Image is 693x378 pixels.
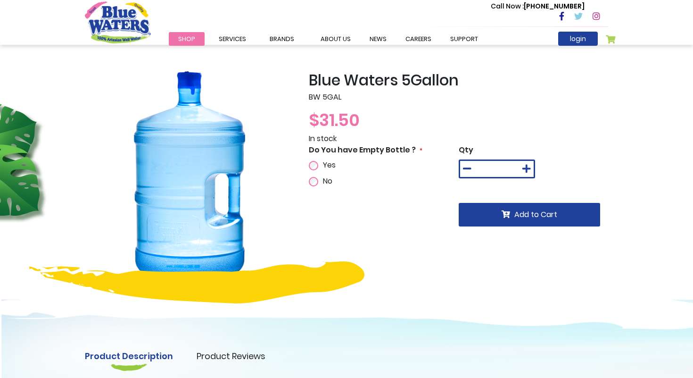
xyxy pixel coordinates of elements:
button: Add to Cart [459,203,600,227]
h2: Blue Waters 5Gallon [309,71,608,89]
p: [PHONE_NUMBER] [491,1,585,11]
a: News [360,32,396,46]
img: Blue_Waters_5Gallon_1_20.png [85,71,295,281]
span: No [323,176,332,186]
a: Product Reviews [197,350,265,362]
span: Yes [323,160,336,170]
a: Product Description [85,350,173,362]
span: Do You have Empty Bottle ? [309,144,416,155]
img: yellow-design.png [29,261,364,303]
span: Services [219,34,246,43]
span: Qty [459,144,473,155]
a: careers [396,32,441,46]
span: $31.50 [309,108,360,132]
span: In stock [309,133,337,144]
p: BW 5GAL [309,92,608,103]
a: store logo [85,1,151,43]
a: support [441,32,487,46]
a: login [558,32,598,46]
span: Shop [178,34,195,43]
span: Brands [270,34,294,43]
span: Call Now : [491,1,524,11]
span: Add to Cart [514,209,557,220]
a: about us [311,32,360,46]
